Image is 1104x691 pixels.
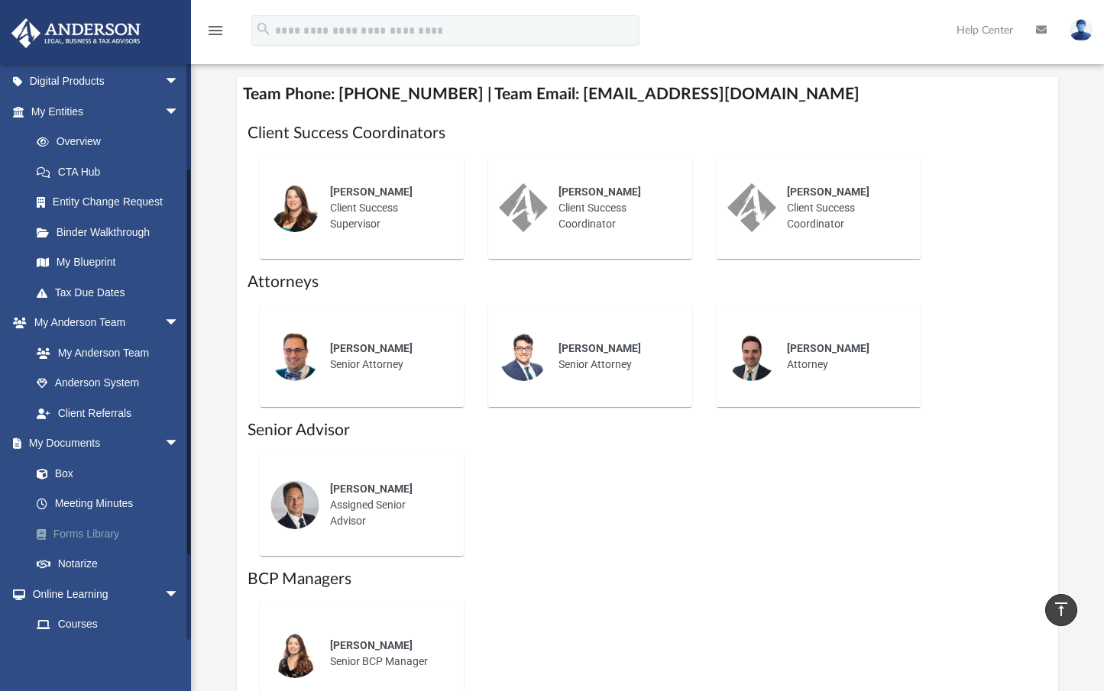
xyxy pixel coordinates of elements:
[319,173,453,243] div: Client Success Supervisor
[270,629,319,678] img: thumbnail
[330,639,413,651] span: [PERSON_NAME]
[21,549,202,580] a: Notarize
[11,96,202,127] a: My Entitiesarrow_drop_down
[11,308,195,338] a: My Anderson Teamarrow_drop_down
[1045,594,1077,626] a: vertical_align_top
[248,568,1048,590] h1: BCP Managers
[270,480,319,529] img: thumbnail
[787,342,869,354] span: [PERSON_NAME]
[164,96,195,128] span: arrow_drop_down
[727,332,776,381] img: thumbnail
[548,173,682,243] div: Client Success Coordinator
[21,217,202,247] a: Binder Walkthrough
[11,579,195,609] a: Online Learningarrow_drop_down
[727,183,776,232] img: thumbnail
[330,483,413,495] span: [PERSON_NAME]
[7,18,145,48] img: Anderson Advisors Platinum Portal
[248,271,1048,293] h1: Attorneys
[255,21,272,37] i: search
[164,66,195,98] span: arrow_drop_down
[21,127,202,157] a: Overview
[319,470,453,540] div: Assigned Senior Advisor
[21,247,195,278] a: My Blueprint
[319,627,453,680] div: Senior BCP Manager
[206,29,225,40] a: menu
[11,66,202,97] a: Digital Productsarrow_drop_down
[164,579,195,610] span: arrow_drop_down
[548,330,682,383] div: Senior Attorney
[21,277,202,308] a: Tax Due Dates
[248,122,1048,144] h1: Client Success Coordinators
[248,419,1048,441] h1: Senior Advisor
[499,332,548,381] img: thumbnail
[330,186,413,198] span: [PERSON_NAME]
[558,186,641,198] span: [PERSON_NAME]
[164,308,195,339] span: arrow_drop_down
[21,458,195,489] a: Box
[787,186,869,198] span: [PERSON_NAME]
[319,330,453,383] div: Senior Attorney
[21,639,187,670] a: Video Training
[21,187,202,218] a: Entity Change Request
[21,609,195,640] a: Courses
[206,21,225,40] i: menu
[270,183,319,232] img: thumbnail
[1052,600,1070,618] i: vertical_align_top
[21,398,195,428] a: Client Referrals
[21,368,195,399] a: Anderson System
[330,342,413,354] span: [PERSON_NAME]
[558,342,641,354] span: [PERSON_NAME]
[776,173,910,243] div: Client Success Coordinator
[21,518,202,549] a: Forms Library
[237,77,1059,111] h4: Team Phone: [PHONE_NUMBER] | Team Email: [EMAIL_ADDRESS][DOMAIN_NAME]
[776,330,910,383] div: Attorney
[164,428,195,460] span: arrow_drop_down
[1070,19,1093,41] img: User Pic
[21,337,187,368] a: My Anderson Team
[21,489,202,519] a: Meeting Minutes
[11,428,202,459] a: My Documentsarrow_drop_down
[270,332,319,381] img: thumbnail
[499,183,548,232] img: thumbnail
[21,157,202,187] a: CTA Hub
